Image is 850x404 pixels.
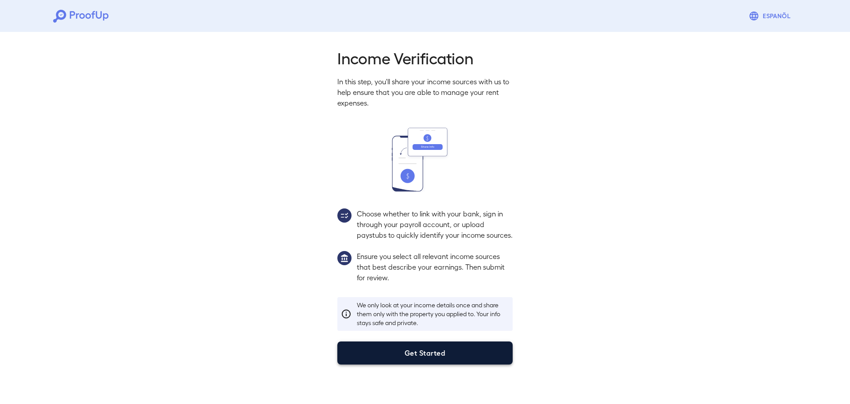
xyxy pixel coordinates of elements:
[745,7,797,25] button: Espanõl
[392,128,458,192] img: transfer_money.svg
[337,208,352,223] img: group2.svg
[357,208,513,240] p: Choose whether to link with your bank, sign in through your payroll account, or upload paystubs t...
[357,301,509,327] p: We only look at your income details once and share them only with the property you applied to. Yo...
[337,48,513,67] h2: Income Verification
[337,341,513,365] button: Get Started
[337,76,513,108] p: In this step, you'll share your income sources with us to help ensure that you are able to manage...
[357,251,513,283] p: Ensure you select all relevant income sources that best describe your earnings. Then submit for r...
[337,251,352,265] img: group1.svg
